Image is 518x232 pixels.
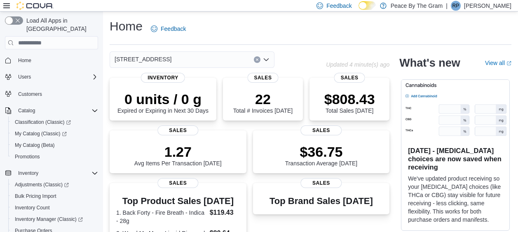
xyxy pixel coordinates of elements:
div: Avg Items Per Transaction [DATE] [134,144,222,167]
span: Home [15,55,98,65]
span: My Catalog (Beta) [12,140,98,150]
a: Adjustments (Classic) [12,180,72,190]
span: RP [452,1,459,11]
p: [PERSON_NAME] [464,1,511,11]
div: Total # Invoices [DATE] [233,91,293,114]
a: My Catalog (Beta) [12,140,58,150]
span: Classification (Classic) [15,119,71,125]
span: Sales [157,178,198,188]
span: Inventory Count [15,204,50,211]
button: My Catalog (Beta) [8,139,101,151]
p: | [446,1,448,11]
a: View allExternal link [485,60,511,66]
span: [STREET_ADDRESS] [115,54,171,64]
svg: External link [506,61,511,66]
span: Promotions [12,152,98,162]
span: Users [18,74,31,80]
p: 1.27 [134,144,222,160]
button: Inventory [15,168,42,178]
span: My Catalog (Classic) [15,130,67,137]
span: Sales [301,125,342,135]
div: Transaction Average [DATE] [285,144,358,167]
span: Bulk Pricing Import [12,191,98,201]
a: Adjustments (Classic) [8,179,101,190]
button: Catalog [2,105,101,116]
span: My Catalog (Beta) [15,142,55,148]
p: 22 [233,91,293,107]
a: Inventory Manager (Classic) [12,214,86,224]
p: 0 units / 0 g [117,91,209,107]
button: Inventory Count [8,202,101,213]
h1: Home [110,18,143,35]
button: Users [2,71,101,83]
p: Peace By The Gram [391,1,443,11]
span: Inventory Manager (Classic) [15,216,83,223]
a: Promotions [12,152,43,162]
dt: 1. Back Forty - Fire Breath - Indica - 28g [116,209,206,225]
span: Adjustments (Classic) [15,181,69,188]
a: My Catalog (Classic) [8,128,101,139]
div: Rob Pranger [451,1,461,11]
h2: What's new [399,56,460,70]
button: Home [2,54,101,66]
span: Home [18,57,31,64]
div: Total Sales [DATE] [324,91,375,114]
span: Sales [248,73,279,83]
span: Inventory [18,170,38,176]
span: Sales [157,125,198,135]
span: Inventory [141,73,185,83]
button: Users [15,72,34,82]
span: Bulk Pricing Import [15,193,56,200]
button: Catalog [15,106,38,116]
input: Dark Mode [359,1,376,10]
span: Inventory Manager (Classic) [12,214,98,224]
button: Promotions [8,151,101,162]
span: Feedback [161,25,186,33]
span: Catalog [18,107,35,114]
p: $36.75 [285,144,358,160]
span: Customers [18,91,42,97]
span: Adjustments (Classic) [12,180,98,190]
a: Feedback [148,21,189,37]
a: Inventory Manager (Classic) [8,213,101,225]
span: Load All Apps in [GEOGRAPHIC_DATA] [23,16,98,33]
h3: Top Brand Sales [DATE] [270,196,373,206]
p: $808.43 [324,91,375,107]
span: Customers [15,88,98,99]
button: Clear input [254,56,260,63]
span: Inventory Count [12,203,98,213]
button: Bulk Pricing Import [8,190,101,202]
a: Bulk Pricing Import [12,191,60,201]
a: Inventory Count [12,203,53,213]
div: Expired or Expiring in Next 30 Days [117,91,209,114]
span: Catalog [15,106,98,116]
a: Classification (Classic) [12,117,74,127]
span: Classification (Classic) [12,117,98,127]
h3: Top Product Sales [DATE] [116,196,240,206]
p: We've updated product receiving so your [MEDICAL_DATA] choices (like THCa or CBG) stay visible fo... [408,174,503,224]
img: Cova [16,2,54,10]
button: Customers [2,88,101,100]
a: Classification (Classic) [8,116,101,128]
p: Updated 4 minute(s) ago [326,61,389,68]
a: My Catalog (Classic) [12,129,70,139]
h3: [DATE] - [MEDICAL_DATA] choices are now saved when receiving [408,146,503,171]
a: Home [15,56,35,65]
dd: $119.43 [210,208,240,218]
span: Feedback [326,2,352,10]
span: Sales [301,178,342,188]
span: Inventory [15,168,98,178]
span: Promotions [15,153,40,160]
button: Open list of options [263,56,270,63]
span: Sales [334,73,365,83]
a: Customers [15,89,45,99]
span: Users [15,72,98,82]
button: Inventory [2,167,101,179]
span: My Catalog (Classic) [12,129,98,139]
